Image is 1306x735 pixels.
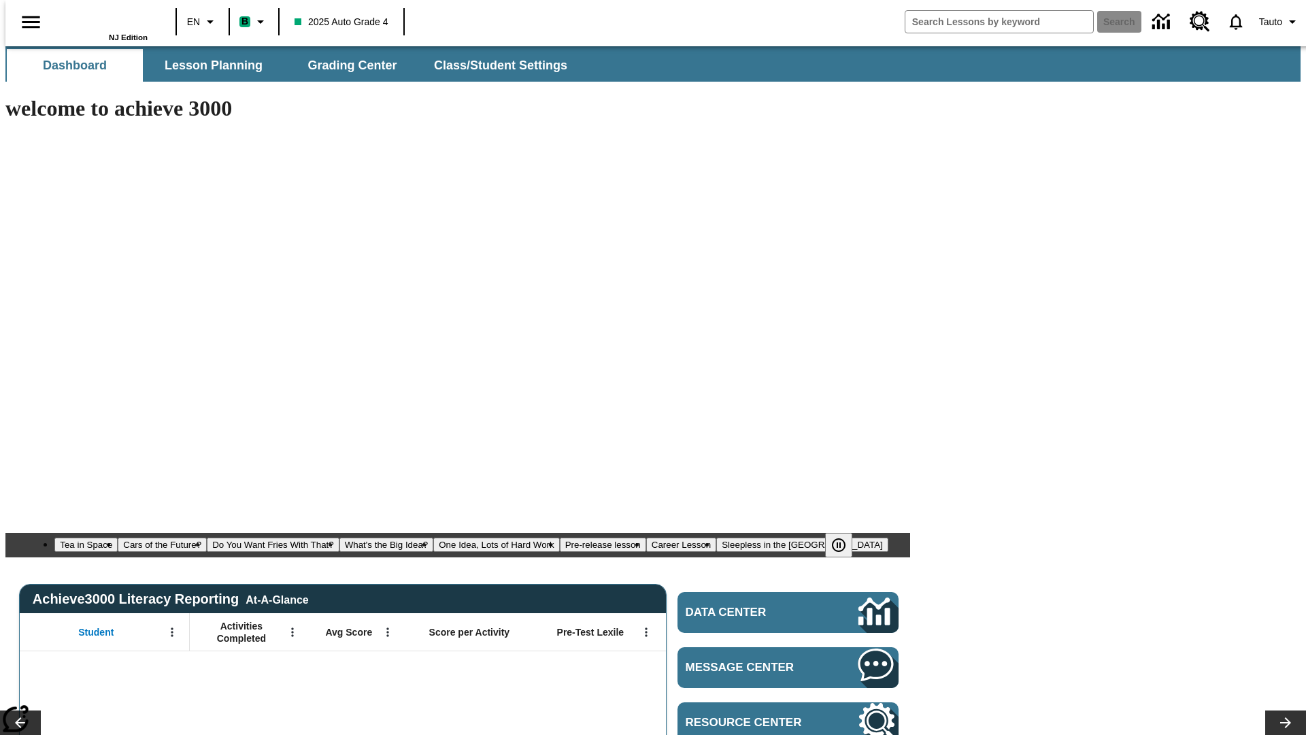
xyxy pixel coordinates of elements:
[716,538,888,552] button: Slide 8 Sleepless in the Animal Kingdom
[234,10,274,34] button: Boost Class color is mint green. Change class color
[246,591,308,606] div: At-A-Glance
[165,58,263,73] span: Lesson Planning
[905,11,1093,33] input: search field
[423,49,578,82] button: Class/Student Settings
[78,626,114,638] span: Student
[1254,10,1306,34] button: Profile/Settings
[5,96,910,121] h1: welcome to achieve 3000
[1259,15,1282,29] span: Tauto
[162,622,182,642] button: Open Menu
[325,626,372,638] span: Avg Score
[109,33,148,42] span: NJ Edition
[557,626,624,638] span: Pre-Test Lexile
[1182,3,1218,40] a: Resource Center, Will open in new tab
[5,49,580,82] div: SubNavbar
[1265,710,1306,735] button: Lesson carousel, Next
[434,58,567,73] span: Class/Student Settings
[59,5,148,42] div: Home
[197,620,286,644] span: Activities Completed
[339,538,434,552] button: Slide 4 What's the Big Idea?
[11,2,51,42] button: Open side menu
[646,538,716,552] button: Slide 7 Career Lesson
[1144,3,1182,41] a: Data Center
[433,538,559,552] button: Slide 5 One Idea, Lots of Hard Work
[241,13,248,30] span: B
[686,716,818,730] span: Resource Center
[118,538,207,552] button: Slide 2 Cars of the Future?
[146,49,282,82] button: Lesson Planning
[686,661,818,674] span: Message Center
[378,622,398,642] button: Open Menu
[181,10,224,34] button: Language: EN, Select a language
[284,49,420,82] button: Grading Center
[7,49,143,82] button: Dashboard
[54,538,118,552] button: Slide 1 Tea in Space
[295,15,388,29] span: 2025 Auto Grade 4
[677,647,899,688] a: Message Center
[59,6,148,33] a: Home
[686,606,813,619] span: Data Center
[825,533,852,557] button: Pause
[825,533,866,557] div: Pause
[307,58,397,73] span: Grading Center
[636,622,656,642] button: Open Menu
[43,58,107,73] span: Dashboard
[187,15,200,29] span: EN
[33,591,309,607] span: Achieve3000 Literacy Reporting
[429,626,510,638] span: Score per Activity
[677,592,899,633] a: Data Center
[5,46,1301,82] div: SubNavbar
[282,622,303,642] button: Open Menu
[207,538,339,552] button: Slide 3 Do You Want Fries With That?
[1218,4,1254,39] a: Notifications
[560,538,646,552] button: Slide 6 Pre-release lesson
